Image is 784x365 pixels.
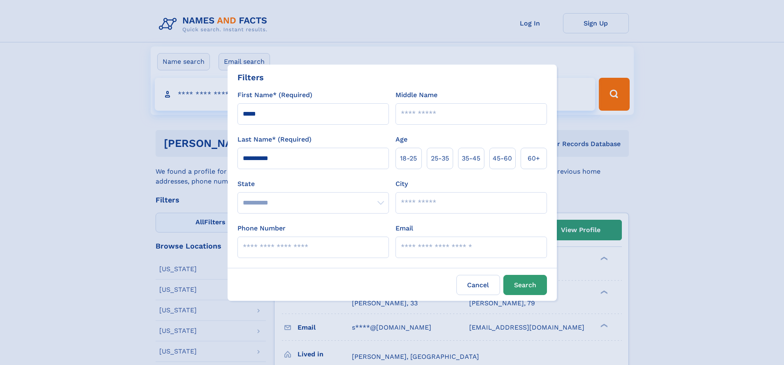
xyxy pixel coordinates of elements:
[237,135,312,144] label: Last Name* (Required)
[503,275,547,295] button: Search
[237,71,264,84] div: Filters
[400,153,417,163] span: 18‑25
[395,223,413,233] label: Email
[395,135,407,144] label: Age
[237,223,286,233] label: Phone Number
[395,90,437,100] label: Middle Name
[528,153,540,163] span: 60+
[493,153,512,163] span: 45‑60
[237,179,389,189] label: State
[237,90,312,100] label: First Name* (Required)
[462,153,480,163] span: 35‑45
[456,275,500,295] label: Cancel
[395,179,408,189] label: City
[431,153,449,163] span: 25‑35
